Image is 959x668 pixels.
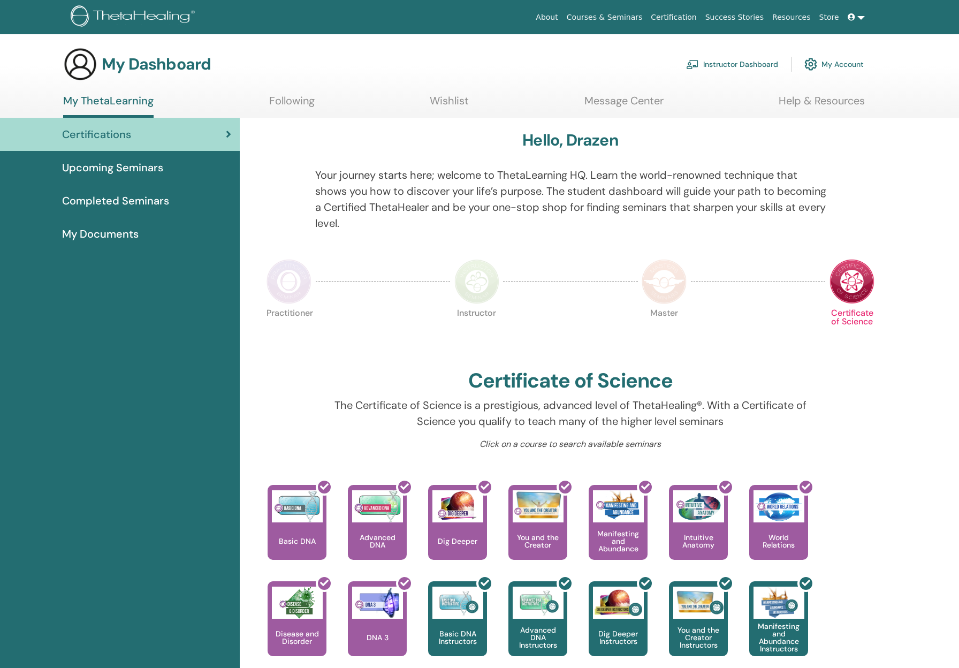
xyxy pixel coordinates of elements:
[589,485,648,581] a: Manifesting and Abundance Manifesting and Abundance
[269,94,315,115] a: Following
[646,7,701,27] a: Certification
[686,52,778,76] a: Instructor Dashboard
[589,530,648,552] p: Manifesting and Abundance
[753,490,804,522] img: World Relations
[829,259,874,304] img: Certificate of Science
[669,626,728,649] p: You and the Creator Instructors
[62,160,163,176] span: Upcoming Seminars
[268,630,326,645] p: Disease and Disorder
[62,126,131,142] span: Certifications
[513,587,564,619] img: Advanced DNA Instructors
[753,587,804,619] img: Manifesting and Abundance Instructors
[63,94,154,118] a: My ThetaLearning
[432,490,483,522] img: Dig Deeper
[642,309,687,354] p: Master
[432,587,483,619] img: Basic DNA Instructors
[508,485,567,581] a: You and the Creator You and the Creator
[315,397,826,429] p: The Certificate of Science is a prestigious, advanced level of ThetaHealing®. With a Certificate ...
[701,7,768,27] a: Success Stories
[102,55,211,74] h3: My Dashboard
[749,485,808,581] a: World Relations World Relations
[430,94,469,115] a: Wishlist
[522,131,619,150] h3: Hello, Drazen
[749,623,808,652] p: Manifesting and Abundance Instructors
[428,485,487,581] a: Dig Deeper Dig Deeper
[829,309,874,354] p: Certificate of Science
[71,5,199,29] img: logo.png
[352,587,403,619] img: DNA 3
[584,94,664,115] a: Message Center
[454,309,499,354] p: Instructor
[315,438,826,451] p: Click on a course to search available seminars
[348,485,407,581] a: Advanced DNA Advanced DNA
[267,309,311,354] p: Practitioner
[513,490,564,520] img: You and the Creator
[454,259,499,304] img: Instructor
[272,490,323,522] img: Basic DNA
[669,534,728,549] p: Intuitive Anatomy
[433,537,482,545] p: Dig Deeper
[348,534,407,549] p: Advanced DNA
[669,485,728,581] a: Intuitive Anatomy Intuitive Anatomy
[468,369,673,393] h2: Certificate of Science
[593,587,644,619] img: Dig Deeper Instructors
[315,167,826,231] p: Your journey starts here; welcome to ThetaLearning HQ. Learn the world-renowned technique that sh...
[428,630,487,645] p: Basic DNA Instructors
[673,587,724,619] img: You and the Creator Instructors
[562,7,647,27] a: Courses & Seminars
[272,587,323,619] img: Disease and Disorder
[673,490,724,522] img: Intuitive Anatomy
[815,7,843,27] a: Store
[642,259,687,304] img: Master
[268,485,326,581] a: Basic DNA Basic DNA
[508,626,567,649] p: Advanced DNA Instructors
[804,52,864,76] a: My Account
[779,94,865,115] a: Help & Resources
[768,7,815,27] a: Resources
[593,490,644,522] img: Manifesting and Abundance
[686,59,699,69] img: chalkboard-teacher.svg
[62,226,139,242] span: My Documents
[804,55,817,73] img: cog.svg
[63,47,97,81] img: generic-user-icon.jpg
[749,534,808,549] p: World Relations
[352,490,403,522] img: Advanced DNA
[589,630,648,645] p: Dig Deeper Instructors
[531,7,562,27] a: About
[267,259,311,304] img: Practitioner
[508,534,567,549] p: You and the Creator
[62,193,169,209] span: Completed Seminars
